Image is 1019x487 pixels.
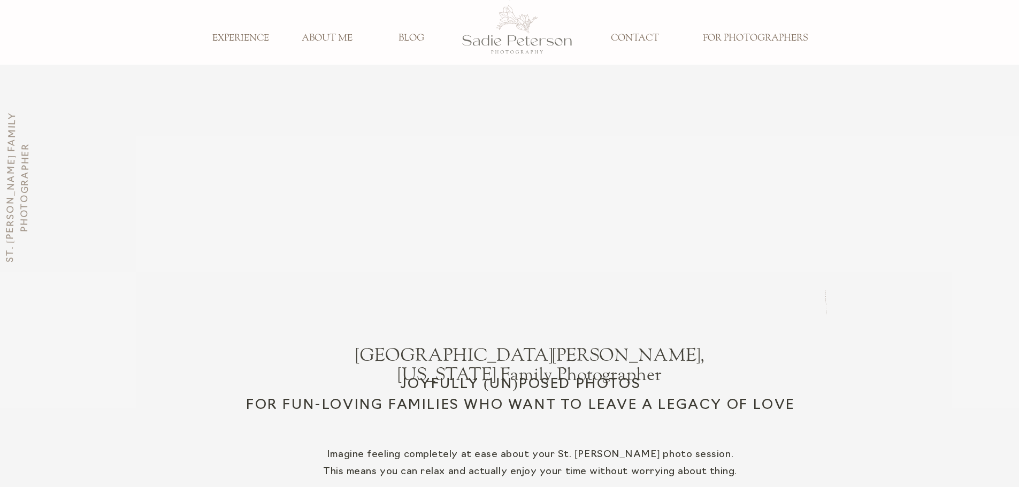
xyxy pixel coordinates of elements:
h3: St. [PERSON_NAME] Family PHotographer [814,290,826,315]
a: EXPERIENCE [205,33,276,44]
a: BLOG [376,33,447,44]
h3: St. [PERSON_NAME] family photographer [3,81,18,292]
h2: JOYFULLY (UN)POSED PHOTOS For fun-loving families who want to leave a legacy of love [129,374,912,432]
a: ABOUT ME [292,33,363,44]
a: FOR PHOTOGRAPHERS [695,33,816,44]
h1: [GEOGRAPHIC_DATA][PERSON_NAME], [US_STATE] Family Photographer [340,345,721,374]
a: CONTACT [600,33,670,44]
